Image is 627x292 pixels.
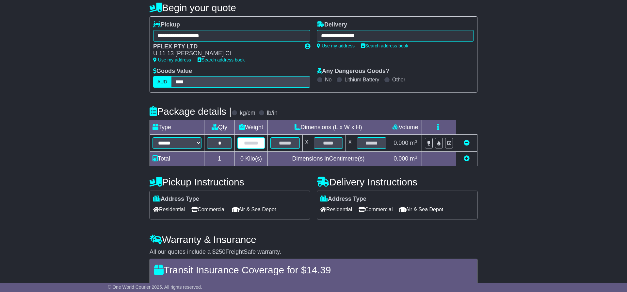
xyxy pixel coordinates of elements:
[150,234,477,245] h4: Warranty & Insurance
[302,135,311,152] td: x
[153,57,191,62] a: Use my address
[235,152,268,166] td: Kilo(s)
[267,110,278,117] label: lb/in
[232,204,276,215] span: Air & Sea Depot
[191,204,225,215] span: Commercial
[394,155,408,162] span: 0.000
[415,139,417,144] sup: 3
[198,57,245,62] a: Search address book
[150,2,477,13] h4: Begin your quote
[153,76,171,88] label: AUD
[317,21,347,28] label: Delivery
[204,120,235,135] td: Qty
[320,204,352,215] span: Residential
[240,110,255,117] label: kg/cm
[153,21,180,28] label: Pickup
[415,155,417,160] sup: 3
[154,265,473,275] h4: Transit Insurance Coverage for $
[153,68,192,75] label: Goods Value
[359,204,393,215] span: Commercial
[320,196,366,203] label: Address Type
[410,140,417,146] span: m
[392,77,405,83] label: Other
[108,284,202,290] span: © One World Courier 2025. All rights reserved.
[150,106,232,117] h4: Package details |
[394,140,408,146] span: 0.000
[306,265,331,275] span: 14.39
[216,249,225,255] span: 250
[235,120,268,135] td: Weight
[464,140,470,146] a: Remove this item
[267,152,389,166] td: Dimensions in Centimetre(s)
[150,249,477,256] div: All our quotes include a $ FreightSafe warranty.
[317,68,389,75] label: Any Dangerous Goods?
[317,43,355,48] a: Use my address
[150,152,204,166] td: Total
[464,155,470,162] a: Add new item
[410,155,417,162] span: m
[204,152,235,166] td: 1
[345,77,379,83] label: Lithium Battery
[361,43,408,48] a: Search address book
[153,50,298,57] div: U 11 13 [PERSON_NAME] Ct
[346,135,354,152] td: x
[399,204,443,215] span: Air & Sea Depot
[153,43,298,50] div: PFLEX PTY LTD
[153,196,199,203] label: Address Type
[317,177,477,187] h4: Delivery Instructions
[325,77,331,83] label: No
[267,120,389,135] td: Dimensions (L x W x H)
[153,204,185,215] span: Residential
[150,177,310,187] h4: Pickup Instructions
[240,155,244,162] span: 0
[150,120,204,135] td: Type
[389,120,422,135] td: Volume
